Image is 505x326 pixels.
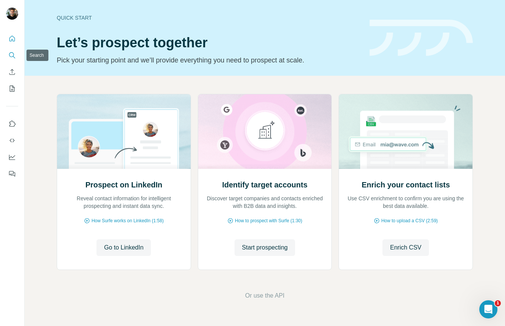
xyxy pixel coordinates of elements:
h2: Enrich your contact lists [362,179,450,190]
p: Reveal contact information for intelligent prospecting and instant data sync. [65,195,183,210]
span: How to upload a CSV (2:59) [381,217,438,224]
button: My lists [6,82,18,95]
h2: Prospect on LinkedIn [85,179,162,190]
img: Avatar [6,8,18,20]
h1: Let’s prospect together [57,35,360,50]
div: Quick start [57,14,360,22]
button: Enrich CSV [382,239,429,256]
button: Start prospecting [235,239,295,256]
span: Enrich CSV [390,243,421,252]
button: Enrich CSV [6,65,18,79]
img: banner [370,20,473,56]
button: Search [6,48,18,62]
img: Identify target accounts [198,94,332,169]
iframe: Intercom live chat [479,300,497,318]
button: Use Surfe on LinkedIn [6,117,18,131]
button: Use Surfe API [6,134,18,147]
span: Start prospecting [242,243,288,252]
button: Dashboard [6,150,18,164]
p: Discover target companies and contacts enriched with B2B data and insights. [206,195,324,210]
h2: Identify target accounts [222,179,308,190]
button: Go to LinkedIn [96,239,151,256]
img: Enrich your contact lists [339,94,473,169]
button: Quick start [6,32,18,45]
p: Use CSV enrichment to confirm you are using the best data available. [347,195,465,210]
button: Feedback [6,167,18,181]
span: 1 [495,300,501,306]
span: How to prospect with Surfe (1:30) [235,217,302,224]
button: Or use the API [245,291,284,300]
p: Pick your starting point and we’ll provide everything you need to prospect at scale. [57,55,360,66]
span: How Surfe works on LinkedIn (1:58) [92,217,164,224]
img: Prospect on LinkedIn [57,94,191,169]
span: Go to LinkedIn [104,243,143,252]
